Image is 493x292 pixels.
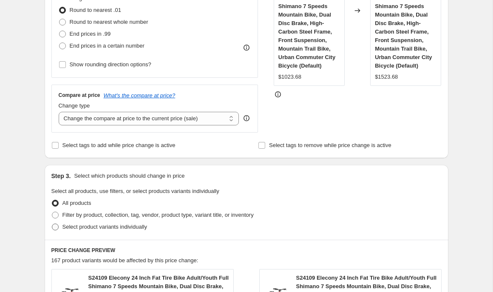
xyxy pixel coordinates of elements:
span: End prices in a certain number [70,43,144,49]
div: help [242,114,251,122]
span: Select tags to add while price change is active [62,142,176,148]
span: End prices in .99 [70,31,111,37]
div: $1023.68 [278,73,301,81]
h2: Step 3. [51,172,71,180]
span: Filter by product, collection, tag, vendor, product type, variant title, or inventory [62,212,254,218]
span: Change type [59,102,90,109]
span: Show rounding direction options? [70,61,151,68]
span: Round to nearest .01 [70,7,121,13]
span: Select product variants individually [62,224,147,230]
p: Select which products should change in price [74,172,184,180]
span: Select all products, use filters, or select products variants individually [51,188,219,194]
span: All products [62,200,91,206]
span: 167 product variants would be affected by this price change: [51,257,198,264]
div: $1523.68 [375,73,398,81]
button: What's the compare at price? [104,92,176,99]
h3: Compare at price [59,92,100,99]
span: Select tags to remove while price change is active [269,142,391,148]
span: Round to nearest whole number [70,19,148,25]
h6: PRICE CHANGE PREVIEW [51,247,442,254]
